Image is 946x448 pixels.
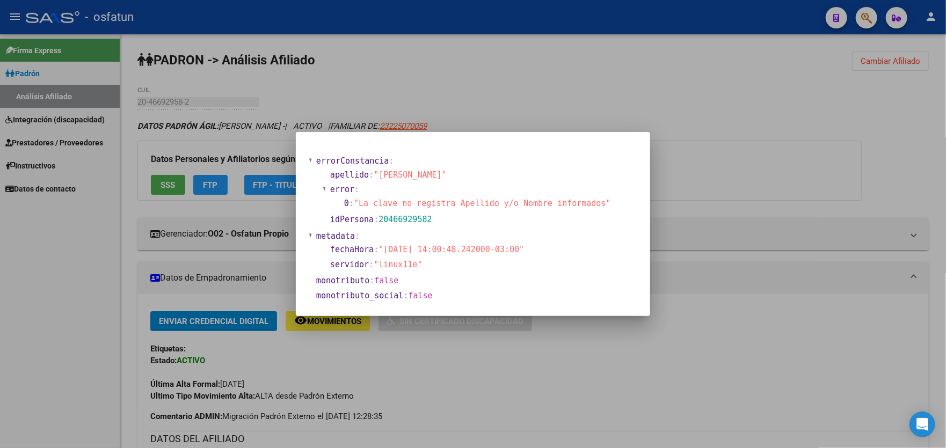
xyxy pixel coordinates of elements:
[379,245,524,254] span: "[DATE] 14:00:48.242000-03:00"
[316,231,355,241] span: metadata
[330,185,354,194] span: error
[330,215,374,224] span: idPersona
[344,199,349,208] span: 0
[354,185,359,194] span: :
[374,170,446,180] span: "[PERSON_NAME]"
[349,199,354,208] span: :
[409,291,433,300] span: false
[374,276,398,285] span: false
[374,245,379,254] span: :
[316,156,389,166] span: errorConstancia
[355,231,360,241] span: :
[316,276,369,285] span: monotributo
[404,291,409,300] span: :
[379,215,432,224] span: 20466929582
[369,260,374,269] span: :
[369,170,374,180] span: :
[330,260,369,269] span: servidor
[909,412,935,437] div: Open Intercom Messenger
[330,170,369,180] span: apellido
[330,245,374,254] span: fechaHora
[316,291,404,300] span: monotributo_social
[369,276,374,285] span: :
[374,260,422,269] span: "linux11e"
[374,215,379,224] span: :
[389,156,394,166] span: :
[354,199,611,208] span: "La clave no registra Apellido y/o Nombre informados"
